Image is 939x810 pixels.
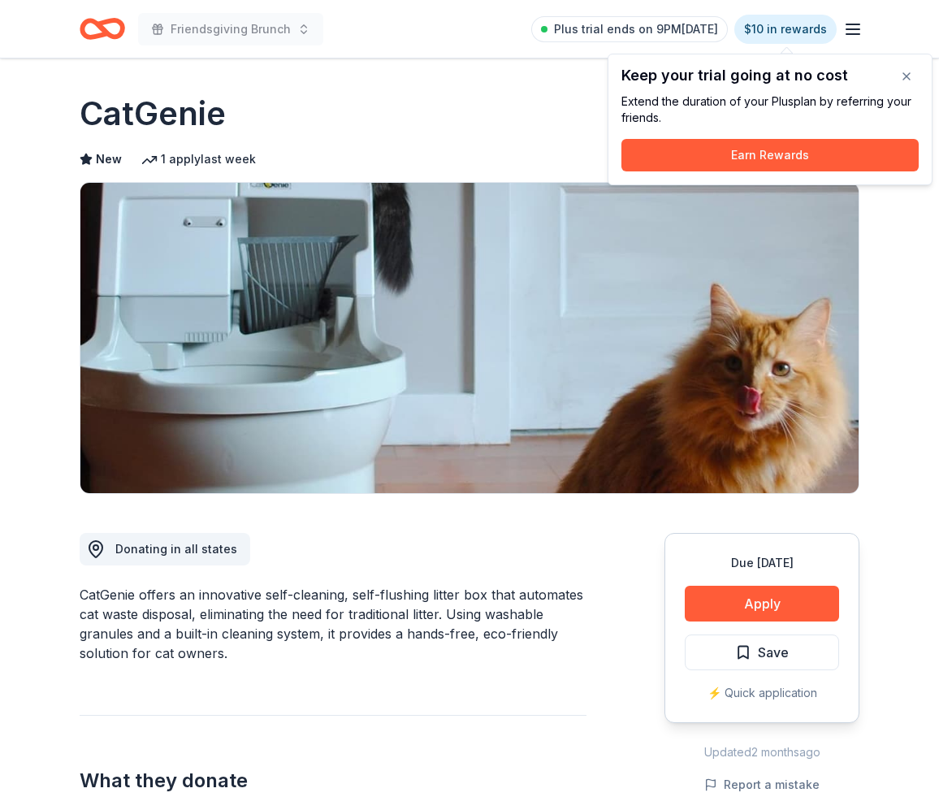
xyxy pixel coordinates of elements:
[685,683,839,703] div: ⚡️ Quick application
[171,19,291,39] span: Friendsgiving Brunch
[621,67,919,84] div: Keep your trial going at no cost
[734,15,837,44] a: $10 in rewards
[531,16,728,42] a: Plus trial ends on 9PM[DATE]
[141,149,256,169] div: 1 apply last week
[80,10,125,48] a: Home
[138,13,323,45] button: Friendsgiving Brunch
[554,19,718,39] span: Plus trial ends on 9PM[DATE]
[80,183,859,493] img: Image for CatGenie
[621,139,919,171] button: Earn Rewards
[758,642,789,663] span: Save
[80,91,226,136] h1: CatGenie
[704,775,820,795] button: Report a mistake
[685,635,839,670] button: Save
[115,542,237,556] span: Donating in all states
[685,586,839,622] button: Apply
[96,149,122,169] span: New
[621,93,919,126] div: Extend the duration of your Plus plan by referring your friends.
[80,768,586,794] h2: What they donate
[80,585,586,663] div: CatGenie offers an innovative self-cleaning, self-flushing litter box that automates cat waste di...
[685,553,839,573] div: Due [DATE]
[664,743,859,762] div: Updated 2 months ago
